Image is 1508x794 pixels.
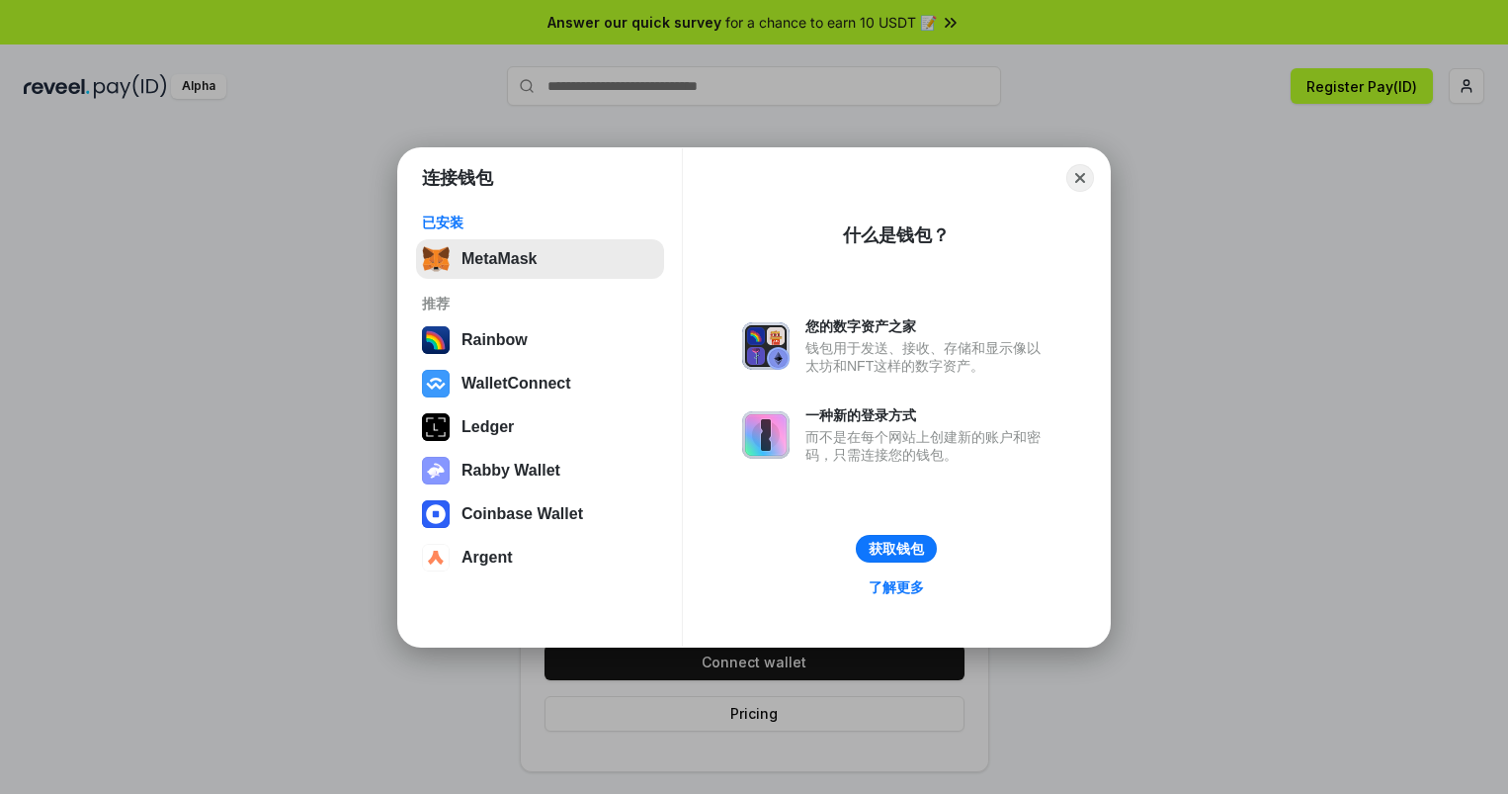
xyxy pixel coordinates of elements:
button: WalletConnect [416,364,664,403]
div: Argent [461,549,513,567]
div: Rabby Wallet [461,462,560,480]
h1: 连接钱包 [422,166,493,190]
div: 您的数字资产之家 [805,317,1050,335]
a: 了解更多 [857,574,936,600]
img: svg+xml,%3Csvg%20width%3D%22120%22%20height%3D%22120%22%20viewBox%3D%220%200%20120%20120%22%20fil... [422,326,450,354]
img: svg+xml,%3Csvg%20width%3D%2228%22%20height%3D%2228%22%20viewBox%3D%220%200%2028%2028%22%20fill%3D... [422,370,450,397]
button: Ledger [416,407,664,447]
button: 获取钱包 [856,535,937,563]
div: 钱包用于发送、接收、存储和显示像以太坊和NFT这样的数字资产。 [805,339,1050,375]
div: Ledger [461,418,514,436]
img: svg+xml,%3Csvg%20xmlns%3D%22http%3A%2F%2Fwww.w3.org%2F2000%2Fsvg%22%20fill%3D%22none%22%20viewBox... [422,457,450,485]
button: MetaMask [416,239,664,279]
div: WalletConnect [461,375,571,393]
button: Rabby Wallet [416,451,664,490]
button: Close [1066,164,1094,192]
div: Rainbow [461,331,528,349]
button: Rainbow [416,320,664,360]
div: 了解更多 [869,578,924,596]
div: MetaMask [461,250,537,268]
img: svg+xml,%3Csvg%20width%3D%2228%22%20height%3D%2228%22%20viewBox%3D%220%200%2028%2028%22%20fill%3D... [422,500,450,528]
img: svg+xml,%3Csvg%20fill%3D%22none%22%20height%3D%2233%22%20viewBox%3D%220%200%2035%2033%22%20width%... [422,245,450,273]
img: svg+xml,%3Csvg%20xmlns%3D%22http%3A%2F%2Fwww.w3.org%2F2000%2Fsvg%22%20width%3D%2228%22%20height%3... [422,413,450,441]
img: svg+xml,%3Csvg%20xmlns%3D%22http%3A%2F%2Fwww.w3.org%2F2000%2Fsvg%22%20fill%3D%22none%22%20viewBox... [742,411,790,459]
button: Coinbase Wallet [416,494,664,534]
img: svg+xml,%3Csvg%20width%3D%2228%22%20height%3D%2228%22%20viewBox%3D%220%200%2028%2028%22%20fill%3D... [422,544,450,572]
div: 获取钱包 [869,540,924,558]
button: Argent [416,538,664,577]
div: 推荐 [422,295,658,312]
div: 已安装 [422,214,658,231]
div: 什么是钱包？ [843,223,950,247]
div: 一种新的登录方式 [805,406,1050,424]
img: svg+xml,%3Csvg%20xmlns%3D%22http%3A%2F%2Fwww.w3.org%2F2000%2Fsvg%22%20fill%3D%22none%22%20viewBox... [742,322,790,370]
div: Coinbase Wallet [461,505,583,523]
div: 而不是在每个网站上创建新的账户和密码，只需连接您的钱包。 [805,428,1050,464]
